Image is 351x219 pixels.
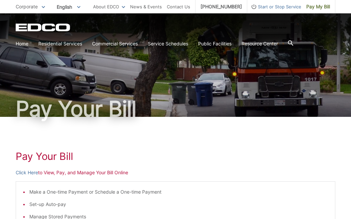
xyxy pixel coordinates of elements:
h1: Pay Your Bill [16,98,335,120]
a: Service Schedules [148,40,188,47]
span: Pay My Bill [306,3,330,10]
a: Residential Services [38,40,82,47]
a: Home [16,40,28,47]
a: Commercial Services [92,40,138,47]
a: Public Facilities [198,40,232,47]
a: EDCD logo. Return to the homepage. [16,23,71,31]
a: Click Here [16,169,38,176]
p: to View, Pay, and Manage Your Bill Online [16,169,335,176]
li: Set-up Auto-pay [29,201,328,208]
span: Corporate [16,4,38,9]
h1: Pay Your Bill [16,150,335,162]
a: News & Events [130,3,162,10]
a: About EDCO [93,3,125,10]
span: English [52,1,85,12]
a: Contact Us [167,3,190,10]
li: Make a One-time Payment or Schedule a One-time Payment [29,188,328,196]
a: Resource Center [242,40,278,47]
